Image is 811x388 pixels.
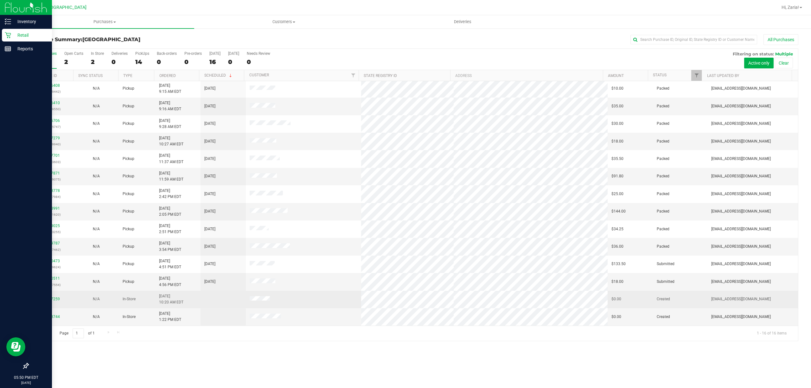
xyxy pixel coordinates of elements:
[159,293,183,305] span: [DATE] 10:20 AM EDT
[733,51,774,56] span: Filtering on status:
[691,70,702,81] a: Filter
[159,100,181,112] span: [DATE] 9:16 AM EDT
[93,121,100,126] span: Not Applicable
[123,156,134,162] span: Pickup
[93,138,100,144] button: N/A
[657,138,669,144] span: Packed
[5,18,11,25] inline-svg: Inventory
[159,188,181,200] span: [DATE] 2:42 PM EDT
[28,37,285,42] h3: Purchase Summary:
[159,223,181,235] span: [DATE] 2:51 PM EDT
[184,51,202,56] div: Pre-orders
[204,121,215,127] span: [DATE]
[93,279,100,284] span: Not Applicable
[657,121,669,127] span: Packed
[711,261,771,267] span: [EMAIL_ADDRESS][DOMAIN_NAME]
[42,188,60,193] a: 11988778
[3,375,49,380] p: 05:50 PM EDT
[657,314,670,320] span: Created
[630,35,757,44] input: Search Purchase ID, Original ID, State Registry ID or Customer Name...
[123,173,134,179] span: Pickup
[247,58,270,66] div: 0
[611,173,623,179] span: $91.80
[93,244,100,250] button: N/A
[711,86,771,92] span: [EMAIL_ADDRESS][DOMAIN_NAME]
[93,156,100,161] span: Not Applicable
[93,139,100,143] span: Not Applicable
[611,138,623,144] span: $18.00
[42,315,60,319] a: 11988744
[73,328,84,338] input: 1
[711,191,771,197] span: [EMAIL_ADDRESS][DOMAIN_NAME]
[123,208,134,214] span: Pickup
[91,58,104,66] div: 2
[123,138,134,144] span: Pickup
[93,244,100,249] span: Not Applicable
[657,103,669,109] span: Packed
[707,73,739,78] a: Last Updated By
[611,226,623,232] span: $34.25
[157,51,177,56] div: Back-orders
[82,36,140,42] span: [GEOGRAPHIC_DATA]
[42,206,60,211] a: 11988991
[93,86,100,91] span: Not Applicable
[348,70,359,81] a: Filter
[611,208,626,214] span: $144.00
[91,51,104,56] div: In Store
[611,261,626,267] span: $133.50
[93,315,100,319] span: Not Applicable
[123,73,132,78] a: Type
[42,241,60,245] a: 11989787
[78,73,103,78] a: Sync Status
[93,226,100,232] button: N/A
[204,173,215,179] span: [DATE]
[711,296,771,302] span: [EMAIL_ADDRESS][DOMAIN_NAME]
[657,261,674,267] span: Submitted
[135,58,149,66] div: 14
[159,258,181,270] span: [DATE] 4:51 PM EDT
[93,297,100,301] span: Not Applicable
[209,58,220,66] div: 16
[657,244,669,250] span: Packed
[711,173,771,179] span: [EMAIL_ADDRESS][DOMAIN_NAME]
[204,226,215,232] span: [DATE]
[93,121,100,127] button: N/A
[204,156,215,162] span: [DATE]
[763,34,798,45] button: All Purchases
[611,121,623,127] span: $30.00
[611,314,621,320] span: $0.00
[711,244,771,250] span: [EMAIL_ADDRESS][DOMAIN_NAME]
[775,51,793,56] span: Multiple
[93,156,100,162] button: N/A
[42,118,60,123] a: 11986706
[42,259,60,263] a: 11990473
[6,337,25,356] iframe: Resource center
[64,51,83,56] div: Open Carts
[752,328,792,338] span: 1 - 16 of 16 items
[42,101,60,105] a: 11986410
[15,15,194,29] a: Purchases
[608,73,624,78] a: Amount
[657,208,669,214] span: Packed
[42,83,60,88] a: 11986408
[64,58,83,66] div: 2
[194,15,373,29] a: Customers
[611,156,623,162] span: $35.50
[204,191,215,197] span: [DATE]
[159,73,176,78] a: Ordered
[711,226,771,232] span: [EMAIL_ADDRESS][DOMAIN_NAME]
[159,276,181,288] span: [DATE] 4:56 PM EDT
[159,118,181,130] span: [DATE] 9:28 AM EDT
[11,31,49,39] p: Retail
[653,73,667,77] a: Status
[93,261,100,267] button: N/A
[711,121,771,127] span: [EMAIL_ADDRESS][DOMAIN_NAME]
[611,103,623,109] span: $35.00
[93,279,100,285] button: N/A
[11,18,49,25] p: Inventory
[93,227,100,231] span: Not Applicable
[123,314,136,320] span: In-Store
[93,191,100,197] button: N/A
[3,380,49,385] p: [DATE]
[159,153,183,165] span: [DATE] 11:37 AM EDT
